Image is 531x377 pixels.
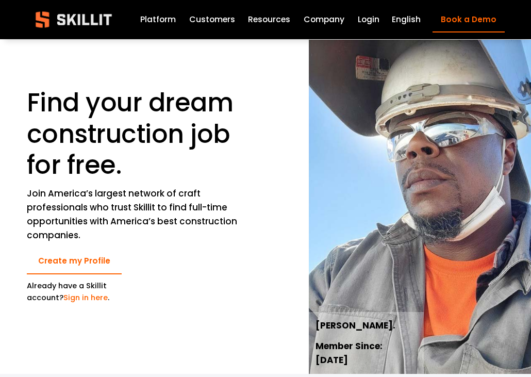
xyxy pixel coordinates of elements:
a: folder dropdown [248,13,290,27]
strong: Member Since: [DATE] [316,340,385,366]
div: language picker [392,13,421,27]
a: Company [304,13,344,27]
a: Book a Demo [433,7,504,32]
p: Join America’s largest network of craft professionals who trust Skillit to find full-time opportu... [27,187,243,242]
img: Skillit [27,4,121,35]
span: Resources [248,13,290,26]
a: Platform [140,13,176,27]
p: Already have a Skillit account? . [27,280,122,304]
a: Sign in here [63,292,108,303]
a: Customers [189,13,235,27]
h1: Find your dream construction job for free. [27,87,263,181]
a: Create my Profile [27,248,122,274]
strong: [PERSON_NAME]. [316,319,395,332]
a: Login [358,13,379,27]
span: English [392,13,421,26]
